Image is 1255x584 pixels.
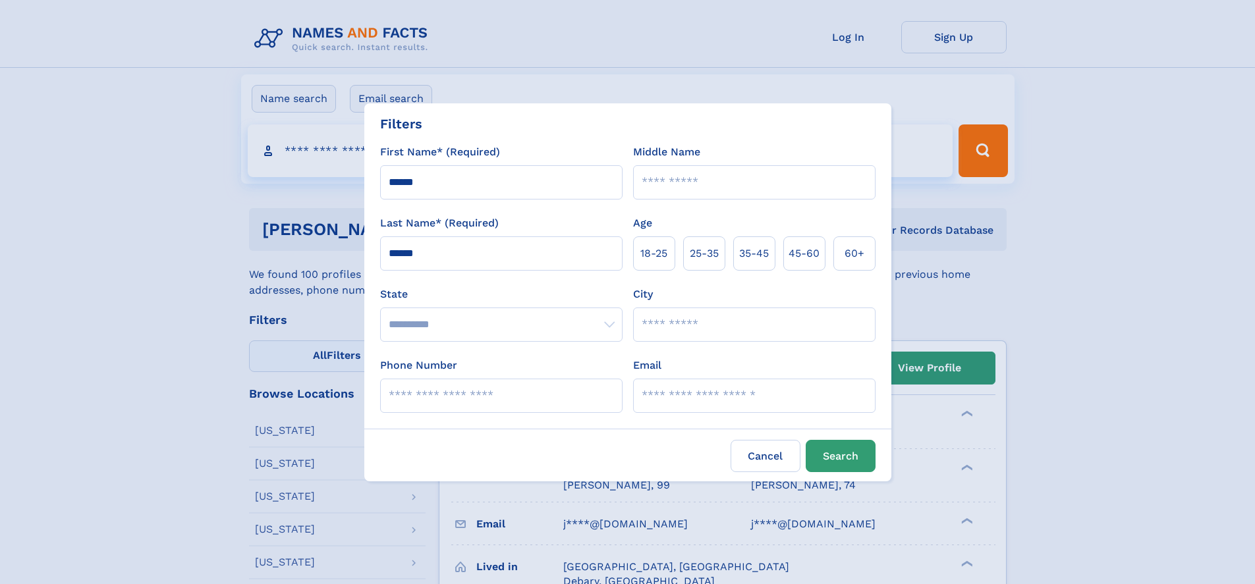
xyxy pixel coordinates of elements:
[380,144,500,160] label: First Name* (Required)
[633,144,700,160] label: Middle Name
[731,440,800,472] label: Cancel
[380,358,457,373] label: Phone Number
[380,286,623,302] label: State
[380,215,499,231] label: Last Name* (Required)
[739,246,769,261] span: 35‑45
[633,215,652,231] label: Age
[633,286,653,302] label: City
[380,114,422,134] div: Filters
[690,246,719,261] span: 25‑35
[633,358,661,373] label: Email
[806,440,876,472] button: Search
[789,246,820,261] span: 45‑60
[845,246,864,261] span: 60+
[640,246,667,261] span: 18‑25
